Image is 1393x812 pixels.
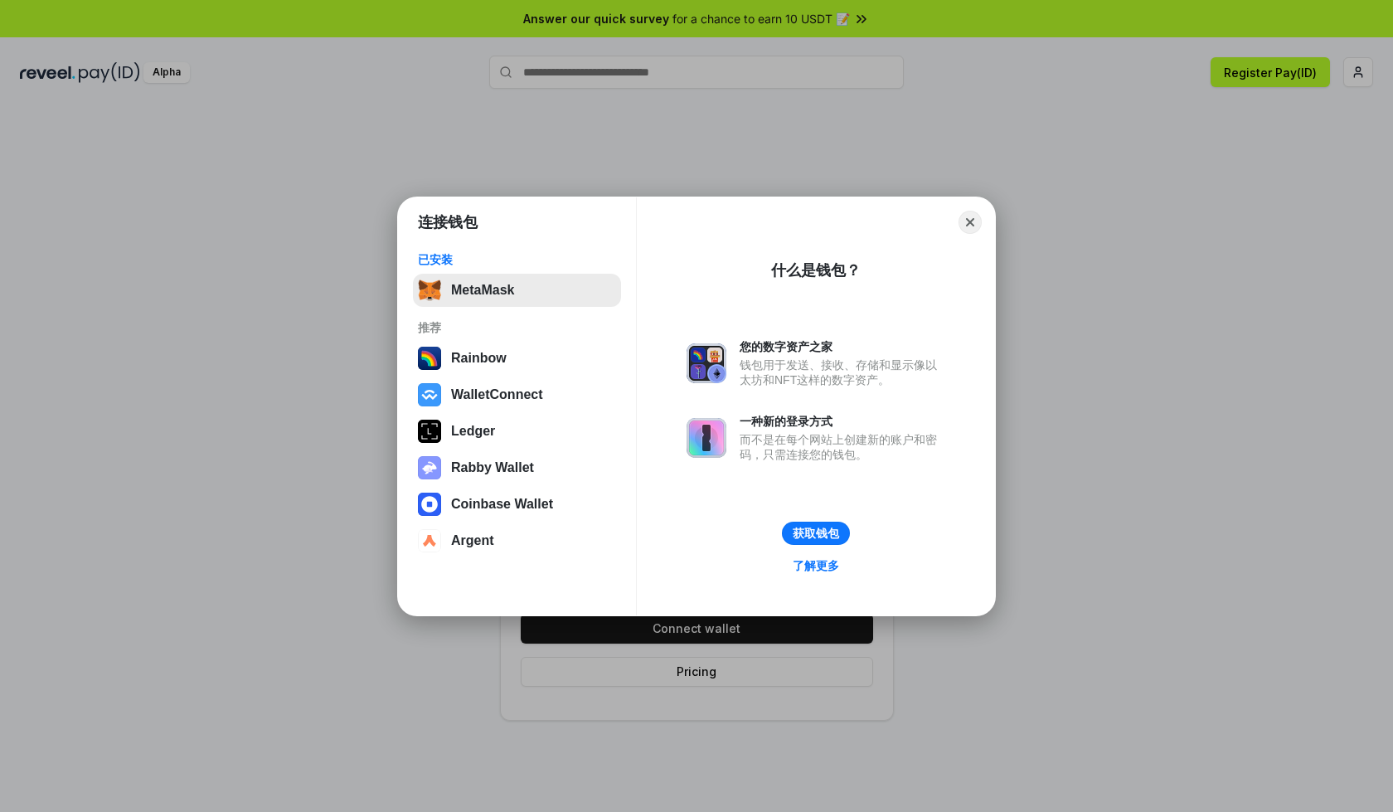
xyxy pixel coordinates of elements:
[418,493,441,516] img: svg+xml,%3Csvg%20width%3D%2228%22%20height%3D%2228%22%20viewBox%3D%220%200%2028%2028%22%20fill%3D...
[413,378,621,411] button: WalletConnect
[959,211,982,234] button: Close
[418,383,441,406] img: svg+xml,%3Csvg%20width%3D%2228%22%20height%3D%2228%22%20viewBox%3D%220%200%2028%2028%22%20fill%3D...
[418,212,478,232] h1: 连接钱包
[418,252,616,267] div: 已安装
[740,357,945,387] div: 钱包用于发送、接收、存储和显示像以太坊和NFT这样的数字资产。
[793,526,839,541] div: 获取钱包
[451,424,495,439] div: Ledger
[418,420,441,443] img: svg+xml,%3Csvg%20xmlns%3D%22http%3A%2F%2Fwww.w3.org%2F2000%2Fsvg%22%20width%3D%2228%22%20height%3...
[418,456,441,479] img: svg+xml,%3Csvg%20xmlns%3D%22http%3A%2F%2Fwww.w3.org%2F2000%2Fsvg%22%20fill%3D%22none%22%20viewBox...
[782,522,850,545] button: 获取钱包
[451,533,494,548] div: Argent
[793,558,839,573] div: 了解更多
[413,524,621,557] button: Argent
[451,351,507,366] div: Rainbow
[451,283,514,298] div: MetaMask
[418,279,441,302] img: svg+xml,%3Csvg%20fill%3D%22none%22%20height%3D%2233%22%20viewBox%3D%220%200%2035%2033%22%20width%...
[413,488,621,521] button: Coinbase Wallet
[771,260,861,280] div: 什么是钱包？
[413,274,621,307] button: MetaMask
[451,460,534,475] div: Rabby Wallet
[418,320,616,335] div: 推荐
[687,343,726,383] img: svg+xml,%3Csvg%20xmlns%3D%22http%3A%2F%2Fwww.w3.org%2F2000%2Fsvg%22%20fill%3D%22none%22%20viewBox...
[740,432,945,462] div: 而不是在每个网站上创建新的账户和密码，只需连接您的钱包。
[740,339,945,354] div: 您的数字资产之家
[451,387,543,402] div: WalletConnect
[413,451,621,484] button: Rabby Wallet
[783,555,849,576] a: 了解更多
[413,415,621,448] button: Ledger
[451,497,553,512] div: Coinbase Wallet
[418,529,441,552] img: svg+xml,%3Csvg%20width%3D%2228%22%20height%3D%2228%22%20viewBox%3D%220%200%2028%2028%22%20fill%3D...
[687,418,726,458] img: svg+xml,%3Csvg%20xmlns%3D%22http%3A%2F%2Fwww.w3.org%2F2000%2Fsvg%22%20fill%3D%22none%22%20viewBox...
[413,342,621,375] button: Rainbow
[740,414,945,429] div: 一种新的登录方式
[418,347,441,370] img: svg+xml,%3Csvg%20width%3D%22120%22%20height%3D%22120%22%20viewBox%3D%220%200%20120%20120%22%20fil...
